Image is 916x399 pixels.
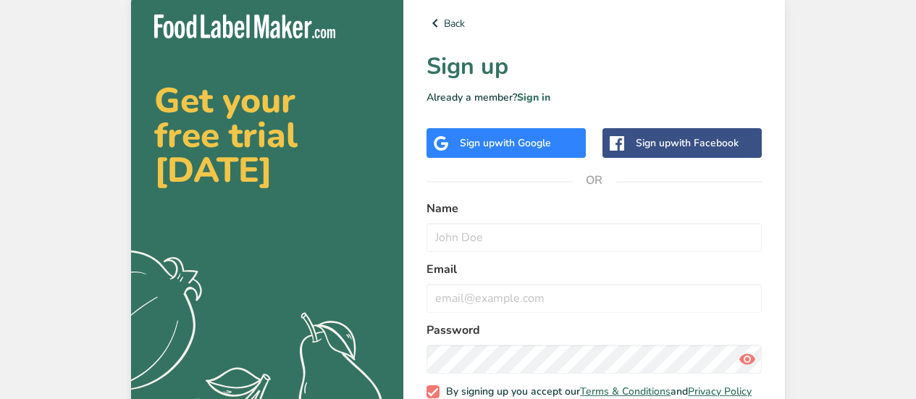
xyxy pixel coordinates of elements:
[427,322,762,339] label: Password
[460,135,551,151] div: Sign up
[573,159,616,202] span: OR
[440,385,752,398] span: By signing up you accept our and
[688,385,752,398] a: Privacy Policy
[427,90,762,105] p: Already a member?
[636,135,739,151] div: Sign up
[517,91,550,104] a: Sign in
[154,14,335,38] img: Food Label Maker
[580,385,671,398] a: Terms & Conditions
[154,83,380,188] h2: Get your free trial [DATE]
[427,261,762,278] label: Email
[427,49,762,84] h1: Sign up
[427,200,762,217] label: Name
[495,136,551,150] span: with Google
[427,14,762,32] a: Back
[427,284,762,313] input: email@example.com
[671,136,739,150] span: with Facebook
[427,223,762,252] input: John Doe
